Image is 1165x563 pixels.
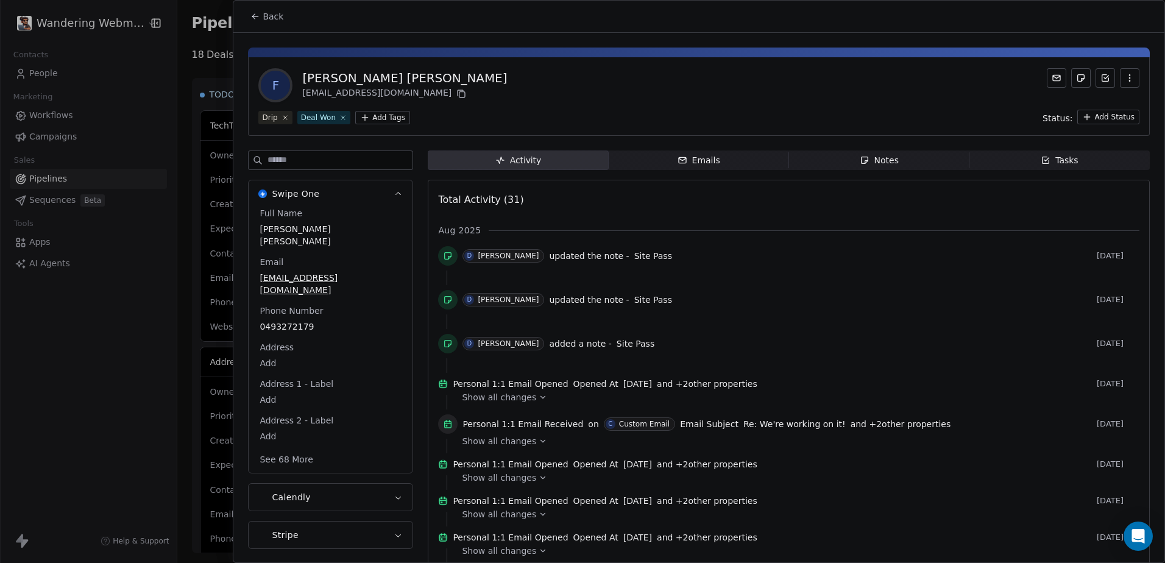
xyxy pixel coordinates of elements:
[1097,419,1139,429] span: [DATE]
[1043,112,1072,124] span: Status:
[462,435,536,447] span: Show all changes
[261,71,290,100] span: F
[453,378,568,390] span: Personal 1:1 Email Opened
[573,531,618,544] span: Opened At
[608,419,612,429] div: C
[634,249,672,263] a: Site Pass
[258,189,267,198] img: Swipe One
[453,495,568,507] span: Personal 1:1 Email Opened
[851,418,951,430] span: and + 2 other properties
[258,493,267,501] img: Calendly
[467,295,472,305] div: D
[243,5,291,27] button: Back
[257,341,296,353] span: Address
[467,251,472,261] div: D
[1097,295,1139,305] span: [DATE]
[462,391,536,403] span: Show all changes
[272,188,319,200] span: Swipe One
[462,472,1131,484] a: Show all changes
[1041,154,1078,167] div: Tasks
[634,292,672,307] a: Site Pass
[301,112,336,123] div: Deal Won
[263,10,283,23] span: Back
[467,339,472,349] div: D
[249,180,413,207] button: Swipe OneSwipe One
[462,435,1131,447] a: Show all changes
[252,448,320,470] button: See 68 More
[678,154,720,167] div: Emails
[1097,379,1139,389] span: [DATE]
[260,223,402,247] span: [PERSON_NAME] [PERSON_NAME]
[623,378,652,390] span: [DATE]
[623,531,652,544] span: [DATE]
[260,320,402,333] span: 0493272179
[260,394,402,406] span: Add
[549,338,611,350] span: added a note -
[260,272,402,296] span: [EMAIL_ADDRESS][DOMAIN_NAME]
[462,472,536,484] span: Show all changes
[462,418,583,430] span: Personal 1:1 Email Received
[257,414,336,427] span: Address 2 - Label
[453,458,568,470] span: Personal 1:1 Email Opened
[1097,251,1139,261] span: [DATE]
[573,458,618,470] span: Opened At
[257,378,336,390] span: Address 1 - Label
[260,430,402,442] span: Add
[588,418,598,430] span: on
[549,250,629,262] span: updated the note -
[657,531,757,544] span: and + 2 other properties
[1097,496,1139,506] span: [DATE]
[272,491,311,503] span: Calendly
[743,418,846,430] span: Re: We're working on it!
[573,378,618,390] span: Opened At
[860,154,899,167] div: Notes
[1077,110,1139,124] button: Add Status
[462,545,1131,557] a: Show all changes
[462,545,536,557] span: Show all changes
[478,252,539,260] div: [PERSON_NAME]
[1124,522,1153,551] div: Open Intercom Messenger
[478,296,539,304] div: [PERSON_NAME]
[249,484,413,511] button: CalendlyCalendly
[453,531,568,544] span: Personal 1:1 Email Opened
[623,495,652,507] span: [DATE]
[355,111,410,124] button: Add Tags
[257,207,305,219] span: Full Name
[680,418,738,430] span: Email Subject
[1097,339,1139,349] span: [DATE]
[462,508,1131,520] a: Show all changes
[617,336,654,351] a: Site Pass
[478,339,539,348] div: [PERSON_NAME]
[623,458,652,470] span: [DATE]
[249,207,413,473] div: Swipe OneSwipe One
[272,529,299,541] span: Stripe
[302,69,507,87] div: [PERSON_NAME] [PERSON_NAME]
[258,531,267,539] img: Stripe
[619,420,670,428] div: Custom Email
[249,522,413,548] button: StripeStripe
[438,194,523,205] span: Total Activity (31)
[262,112,277,123] div: Drip
[462,391,1131,403] a: Show all changes
[657,495,757,507] span: and + 2 other properties
[657,378,757,390] span: and + 2 other properties
[257,305,325,317] span: Phone Number
[634,251,672,261] span: Site Pass
[1097,459,1139,469] span: [DATE]
[260,357,402,369] span: Add
[1097,533,1139,542] span: [DATE]
[257,256,286,268] span: Email
[573,495,618,507] span: Opened At
[634,295,672,305] span: Site Pass
[657,458,757,470] span: and + 2 other properties
[462,508,536,520] span: Show all changes
[438,224,481,236] span: Aug 2025
[302,87,507,101] div: [EMAIL_ADDRESS][DOMAIN_NAME]
[549,294,629,306] span: updated the note -
[617,339,654,349] span: Site Pass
